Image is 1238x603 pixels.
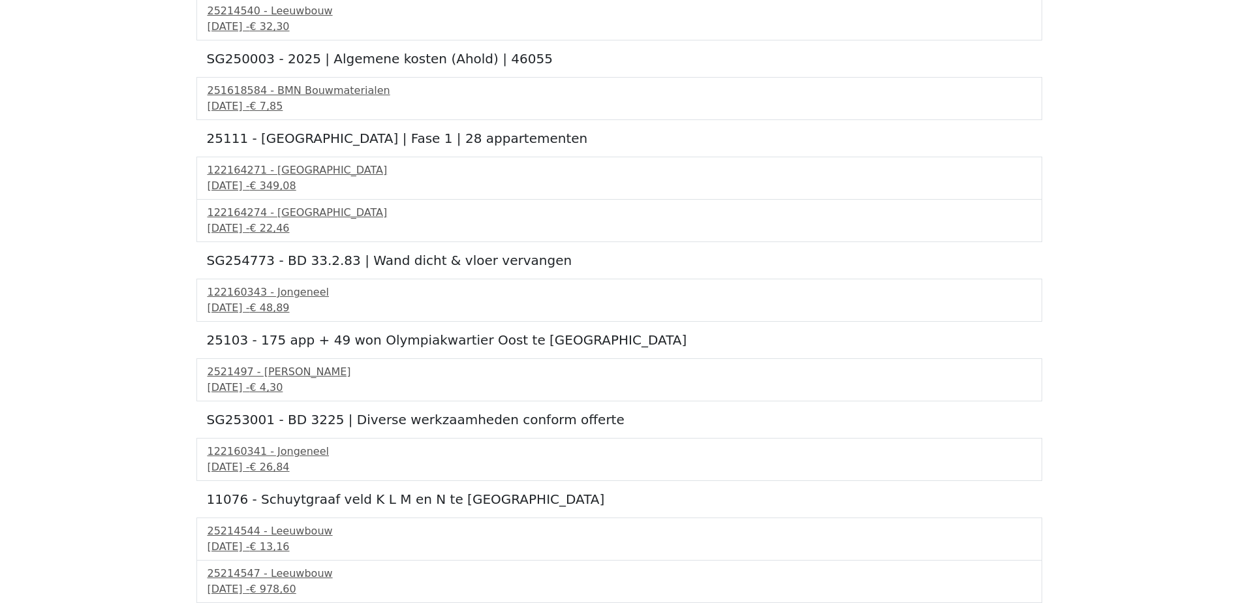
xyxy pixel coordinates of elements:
[208,523,1031,555] a: 25214544 - Leeuwbouw[DATE] -€ 13,16
[208,300,1031,316] div: [DATE] -
[207,412,1032,427] h5: SG253001 - BD 3225 | Diverse werkzaamheden conform offerte
[208,285,1031,300] div: 122160343 - Jongeneel
[208,83,1031,114] a: 251618584 - BMN Bouwmaterialen[DATE] -€ 7,85
[249,222,289,234] span: € 22,46
[208,99,1031,114] div: [DATE] -
[208,566,1031,581] div: 25214547 - Leeuwbouw
[208,178,1031,194] div: [DATE] -
[208,523,1031,539] div: 25214544 - Leeuwbouw
[249,179,296,192] span: € 349,08
[208,221,1031,236] div: [DATE] -
[208,205,1031,236] a: 122164274 - [GEOGRAPHIC_DATA][DATE] -€ 22,46
[208,364,1031,395] a: 2521497 - [PERSON_NAME][DATE] -€ 4,30
[249,583,296,595] span: € 978,60
[208,162,1031,194] a: 122164271 - [GEOGRAPHIC_DATA][DATE] -€ 349,08
[249,20,289,33] span: € 32,30
[208,364,1031,380] div: 2521497 - [PERSON_NAME]
[208,581,1031,597] div: [DATE] -
[208,459,1031,475] div: [DATE] -
[208,205,1031,221] div: 122164274 - [GEOGRAPHIC_DATA]
[249,381,283,394] span: € 4,30
[208,19,1031,35] div: [DATE] -
[207,332,1032,348] h5: 25103 - 175 app + 49 won Olympiakwartier Oost te [GEOGRAPHIC_DATA]
[208,444,1031,459] div: 122160341 - Jongeneel
[249,100,283,112] span: € 7,85
[208,3,1031,19] div: 25214540 - Leeuwbouw
[207,491,1032,507] h5: 11076 - Schuytgraaf veld K L M en N te [GEOGRAPHIC_DATA]
[208,444,1031,475] a: 122160341 - Jongeneel[DATE] -€ 26,84
[208,83,1031,99] div: 251618584 - BMN Bouwmaterialen
[208,162,1031,178] div: 122164271 - [GEOGRAPHIC_DATA]
[207,253,1032,268] h5: SG254773 - BD 33.2.83 | Wand dicht & vloer vervangen
[249,301,289,314] span: € 48,89
[208,380,1031,395] div: [DATE] -
[208,3,1031,35] a: 25214540 - Leeuwbouw[DATE] -€ 32,30
[207,131,1032,146] h5: 25111 - [GEOGRAPHIC_DATA] | Fase 1 | 28 appartementen
[208,285,1031,316] a: 122160343 - Jongeneel[DATE] -€ 48,89
[249,461,289,473] span: € 26,84
[208,566,1031,597] a: 25214547 - Leeuwbouw[DATE] -€ 978,60
[249,540,289,553] span: € 13,16
[208,539,1031,555] div: [DATE] -
[207,51,1032,67] h5: SG250003 - 2025 | Algemene kosten (Ahold) | 46055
